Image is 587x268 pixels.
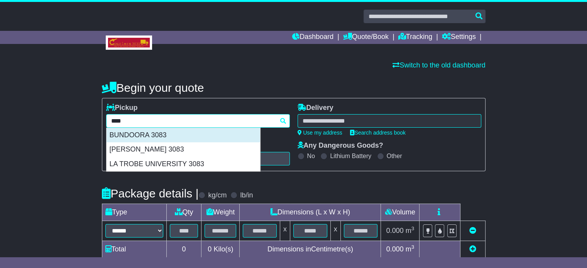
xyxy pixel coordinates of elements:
[398,31,432,44] a: Tracking
[298,142,383,150] label: Any Dangerous Goods?
[411,244,414,250] sup: 3
[107,157,260,172] div: LA TROBE UNIVERSITY 3083
[343,31,389,44] a: Quote/Book
[307,152,315,160] label: No
[392,61,485,69] a: Switch to the old dashboard
[106,104,138,112] label: Pickup
[406,245,414,253] span: m
[240,241,381,258] td: Dimensions in Centimetre(s)
[298,104,333,112] label: Delivery
[240,204,381,221] td: Dimensions (L x W x H)
[386,245,404,253] span: 0.000
[406,227,414,234] span: m
[201,241,240,258] td: Kilo(s)
[411,226,414,231] sup: 3
[442,31,476,44] a: Settings
[330,221,340,241] td: x
[102,81,486,94] h4: Begin your quote
[208,191,227,200] label: kg/cm
[102,204,166,221] td: Type
[201,204,240,221] td: Weight
[350,130,406,136] a: Search address book
[107,128,260,143] div: BUNDOORA 3083
[166,204,201,221] td: Qty
[386,227,404,234] span: 0.000
[292,31,333,44] a: Dashboard
[387,152,402,160] label: Other
[240,191,253,200] label: lb/in
[280,221,290,241] td: x
[106,114,290,128] typeahead: Please provide city
[102,187,199,200] h4: Package details |
[298,130,342,136] a: Use my address
[381,204,420,221] td: Volume
[469,227,476,234] a: Remove this item
[469,245,476,253] a: Add new item
[330,152,371,160] label: Lithium Battery
[107,142,260,157] div: [PERSON_NAME] 3083
[166,241,201,258] td: 0
[102,241,166,258] td: Total
[208,245,211,253] span: 0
